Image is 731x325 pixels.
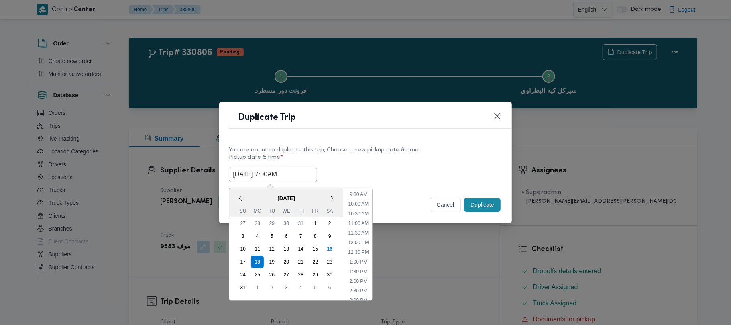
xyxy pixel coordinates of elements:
h1: Duplicate Trip [238,111,296,124]
div: You are about to duplicate this trip, Choose a new pickup date & time [229,146,502,154]
ul: Time [345,188,372,300]
label: Pickup date & time [229,154,502,167]
input: Choose date & time [229,167,317,182]
button: Duplicate [464,198,500,212]
button: Closes this modal window [493,111,502,121]
button: cancel [430,198,461,212]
